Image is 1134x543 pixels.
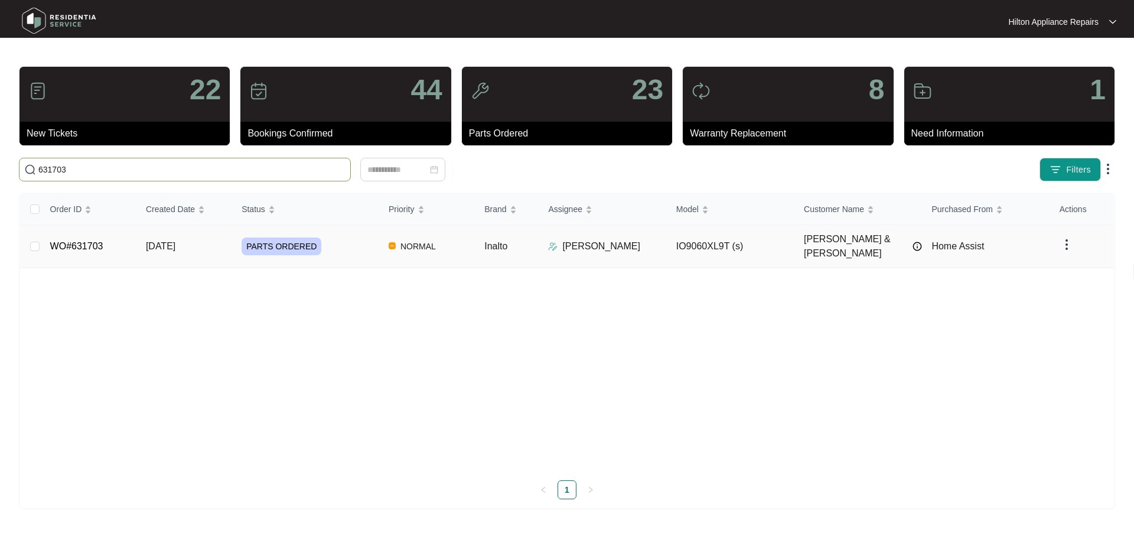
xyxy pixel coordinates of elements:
[410,76,442,104] p: 44
[869,76,885,104] p: 8
[1039,158,1101,181] button: filter iconFilters
[471,82,490,100] img: icon
[136,194,232,225] th: Created Date
[475,194,539,225] th: Brand
[146,203,195,216] span: Created Date
[562,239,640,253] p: [PERSON_NAME]
[24,164,36,175] img: search-icon
[18,3,100,38] img: residentia service logo
[1050,194,1114,225] th: Actions
[558,480,576,499] li: 1
[690,126,893,141] p: Warranty Replacement
[676,203,699,216] span: Model
[484,241,507,251] span: Inalto
[632,76,663,104] p: 23
[1050,164,1061,175] img: filter icon
[922,194,1050,225] th: Purchased From
[1090,76,1106,104] p: 1
[190,76,221,104] p: 22
[484,203,506,216] span: Brand
[28,82,47,100] img: icon
[913,242,922,251] img: Info icon
[38,163,346,176] input: Search by Order Id, Assignee Name, Customer Name, Brand and Model
[242,238,321,255] span: PARTS ORDERED
[534,480,553,499] button: left
[804,203,864,216] span: Customer Name
[548,242,558,251] img: Assigner Icon
[242,203,265,216] span: Status
[804,232,907,261] span: [PERSON_NAME] & [PERSON_NAME]
[389,203,415,216] span: Priority
[396,239,441,253] span: NORMAL
[540,486,547,493] span: left
[587,486,594,493] span: right
[913,82,932,100] img: icon
[581,480,600,499] button: right
[469,126,672,141] p: Parts Ordered
[911,126,1115,141] p: Need Information
[379,194,475,225] th: Priority
[692,82,711,100] img: icon
[1060,238,1074,252] img: dropdown arrow
[548,203,582,216] span: Assignee
[931,203,992,216] span: Purchased From
[389,242,396,249] img: Vercel Logo
[50,241,103,251] a: WO#631703
[232,194,379,225] th: Status
[667,225,794,268] td: IO9060XL9T (s)
[247,126,451,141] p: Bookings Confirmed
[1101,162,1115,176] img: dropdown arrow
[667,194,794,225] th: Model
[1066,164,1091,176] span: Filters
[146,241,175,251] span: [DATE]
[27,126,230,141] p: New Tickets
[249,82,268,100] img: icon
[1109,19,1116,25] img: dropdown arrow
[539,194,666,225] th: Assignee
[794,194,922,225] th: Customer Name
[581,480,600,499] li: Next Page
[1008,16,1099,28] p: Hilton Appliance Repairs
[558,481,576,499] a: 1
[931,241,984,251] span: Home Assist
[41,194,136,225] th: Order ID
[50,203,82,216] span: Order ID
[534,480,553,499] li: Previous Page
